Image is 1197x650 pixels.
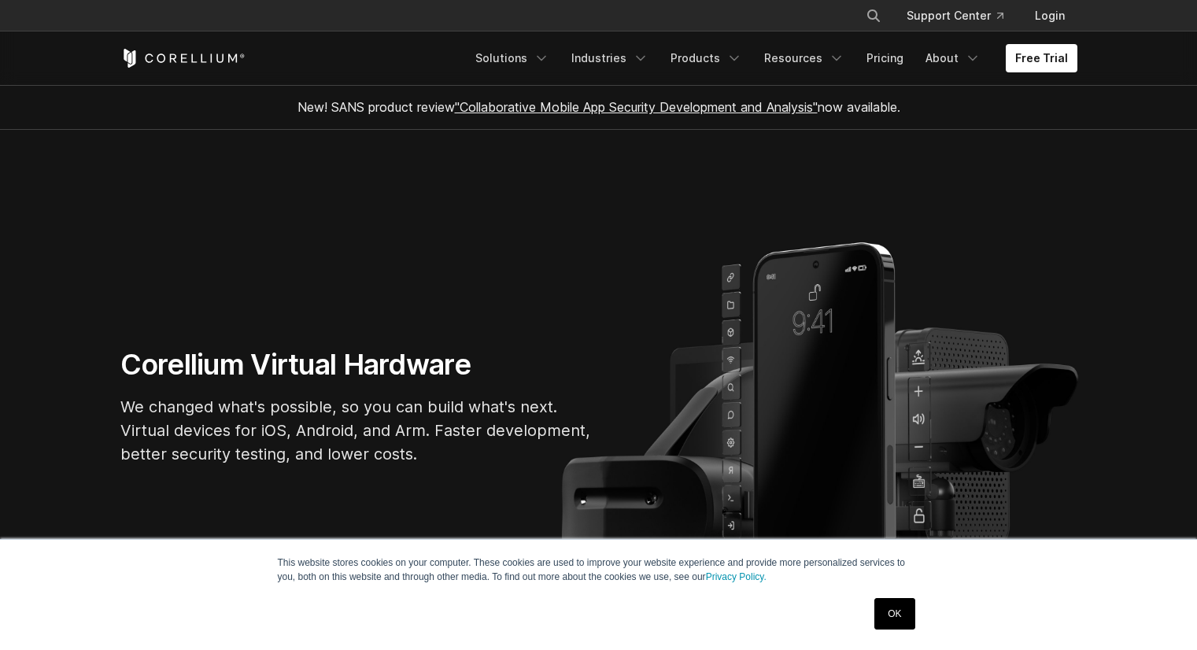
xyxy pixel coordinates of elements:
[706,571,767,582] a: Privacy Policy.
[661,44,752,72] a: Products
[859,2,888,30] button: Search
[120,347,593,382] h1: Corellium Virtual Hardware
[562,44,658,72] a: Industries
[297,99,900,115] span: New! SANS product review now available.
[466,44,1077,72] div: Navigation Menu
[874,598,914,630] a: OK
[857,44,913,72] a: Pricing
[847,2,1077,30] div: Navigation Menu
[278,556,920,584] p: This website stores cookies on your computer. These cookies are used to improve your website expe...
[755,44,854,72] a: Resources
[916,44,990,72] a: About
[894,2,1016,30] a: Support Center
[120,49,246,68] a: Corellium Home
[1022,2,1077,30] a: Login
[120,395,593,466] p: We changed what's possible, so you can build what's next. Virtual devices for iOS, Android, and A...
[466,44,559,72] a: Solutions
[1006,44,1077,72] a: Free Trial
[455,99,818,115] a: "Collaborative Mobile App Security Development and Analysis"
